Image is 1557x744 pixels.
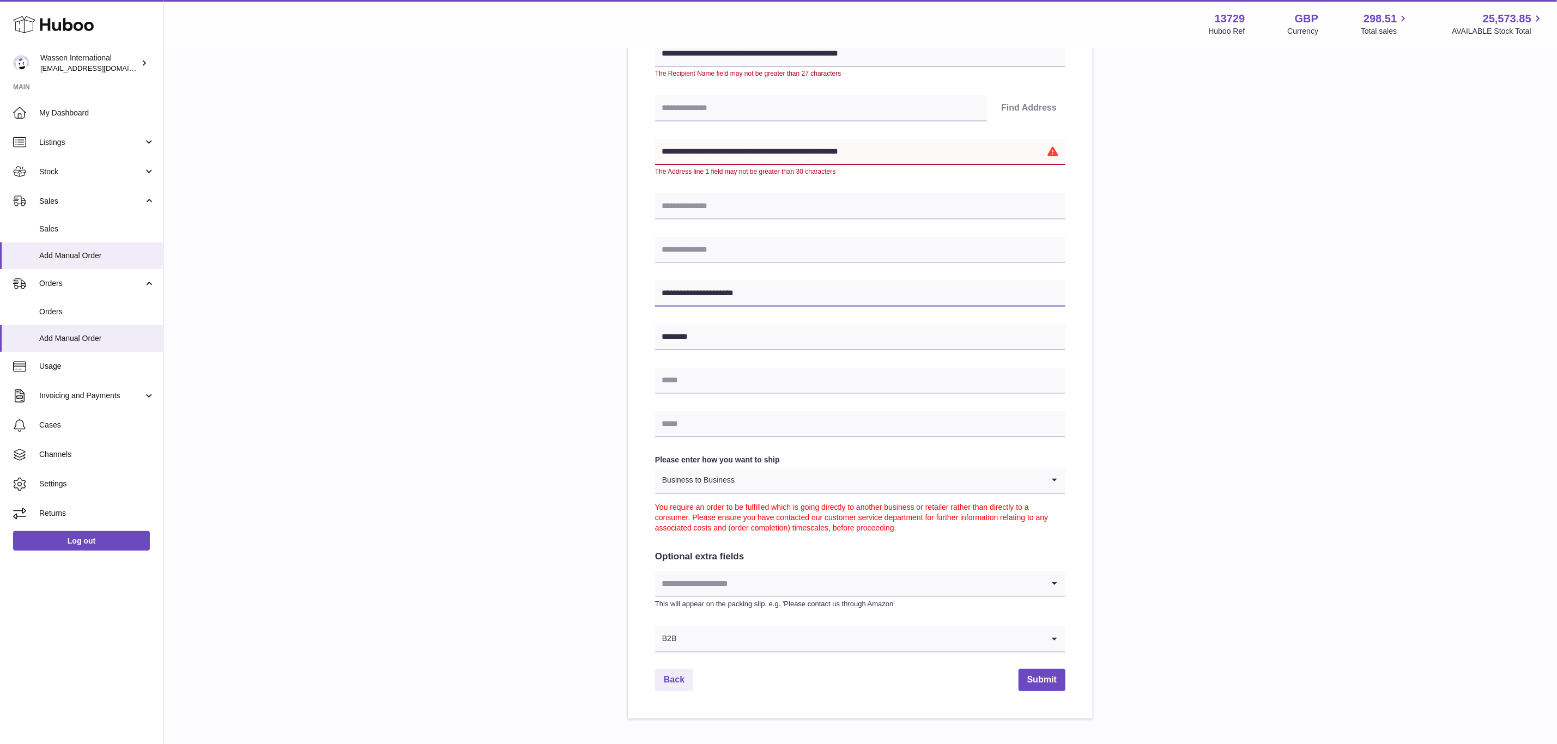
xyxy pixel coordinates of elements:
div: Currency [1288,26,1319,36]
input: Search for option [655,571,1044,596]
span: Stock [39,167,143,177]
button: Submit [1019,669,1065,691]
span: Business to Business [655,468,735,493]
label: Please enter how you want to ship [655,455,1065,465]
div: The Recipient Name field may not be greater than 27 characters [655,69,1065,78]
strong: 13729 [1215,11,1245,26]
span: Invoicing and Payments [39,391,143,401]
span: [EMAIL_ADDRESS][DOMAIN_NAME] [40,64,160,72]
div: Search for option [655,468,1065,494]
div: Search for option [655,571,1065,597]
span: B2B [655,626,677,651]
span: 298.51 [1364,11,1397,26]
input: Search for option [677,626,1044,651]
div: Search for option [655,626,1065,652]
span: Returns [39,508,155,519]
span: Add Manual Order [39,333,155,344]
span: 25,573.85 [1483,11,1531,26]
span: Listings [39,137,143,148]
a: 25,573.85 AVAILABLE Stock Total [1452,11,1544,36]
span: Total sales [1361,26,1409,36]
span: Sales [39,224,155,234]
span: Cases [39,420,155,430]
span: My Dashboard [39,108,155,118]
a: Back [655,669,693,691]
span: Usage [39,361,155,371]
input: Search for option [735,468,1044,493]
span: AVAILABLE Stock Total [1452,26,1544,36]
strong: GBP [1295,11,1318,26]
span: Add Manual Order [39,251,155,261]
a: Log out [13,531,150,551]
img: internalAdmin-13729@internal.huboo.com [13,55,29,71]
h2: Optional extra fields [655,551,1065,563]
span: Settings [39,479,155,489]
span: Channels [39,449,155,460]
div: The Address line 1 field may not be greater than 30 characters [655,167,1065,176]
div: Wassen International [40,53,138,74]
a: 298.51 Total sales [1361,11,1409,36]
p: This will appear on the packing slip. e.g. 'Please contact us through Amazon' [655,599,1065,609]
span: Orders [39,278,143,289]
span: Sales [39,196,143,206]
div: Huboo Ref [1209,26,1245,36]
div: You require an order to be fulfilled which is going directly to another business or retailer rath... [655,494,1065,533]
span: Orders [39,307,155,317]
